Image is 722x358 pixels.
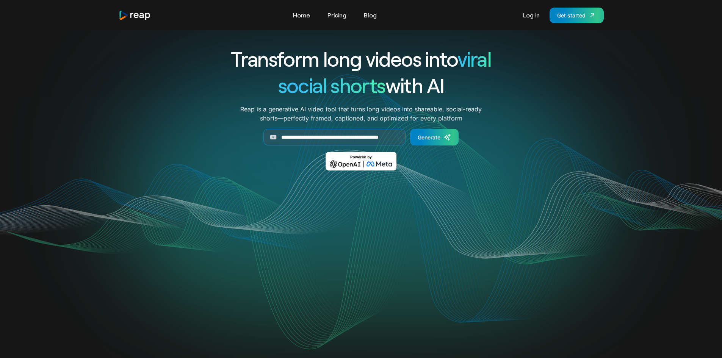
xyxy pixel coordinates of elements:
img: reap logo [119,10,151,20]
a: Get started [550,8,604,23]
span: social shorts [278,73,385,97]
a: Log in [519,9,543,21]
div: Generate [418,133,440,141]
p: Reap is a generative AI video tool that turns long videos into shareable, social-ready shorts—per... [240,105,482,123]
div: Get started [557,11,586,19]
video: Your browser does not support the video tag. [208,181,514,334]
a: home [119,10,151,20]
span: viral [457,46,491,71]
a: Blog [360,9,381,21]
h1: with AI [204,72,519,98]
a: Home [289,9,314,21]
img: Powered by OpenAI & Meta [326,152,396,170]
a: Generate [410,129,459,145]
h1: Transform long videos into [204,45,519,72]
form: Generate Form [204,129,519,145]
a: Pricing [324,9,350,21]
